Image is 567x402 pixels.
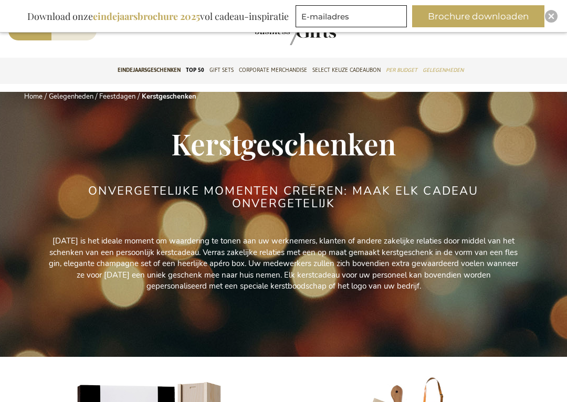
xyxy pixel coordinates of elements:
a: Select Keuze Cadeaubon [312,58,381,84]
a: Eindejaarsgeschenken [118,58,181,84]
span: Eindejaarsgeschenken [118,65,181,76]
a: Home [24,92,43,101]
span: Per Budget [386,65,417,76]
p: [DATE] is het ideale moment om waardering te tonen aan uw werknemers, klanten of andere zakelijke... [47,236,520,292]
h2: ONVERGETELIJKE MOMENTEN CREËREN: MAAK ELK CADEAU ONVERGETELIJK [87,185,480,210]
form: marketing offers and promotions [296,5,410,30]
span: Gift Sets [209,65,234,76]
img: Close [548,13,554,19]
b: eindejaarsbrochure 2025 [93,10,200,23]
button: Brochure downloaden [412,5,544,27]
a: Feestdagen [99,92,135,101]
span: Kerstgeschenken [171,124,396,163]
a: Per Budget [386,58,417,84]
span: Corporate Merchandise [239,65,307,76]
strong: Kerstgeschenken [142,92,196,101]
a: Gelegenheden [423,58,464,84]
div: Download onze vol cadeau-inspiratie [23,5,293,27]
input: E-mailadres [296,5,407,27]
div: Close [545,10,558,23]
span: Select Keuze Cadeaubon [312,65,381,76]
a: Gift Sets [209,58,234,84]
a: Gelegenheden [49,92,93,101]
span: Gelegenheden [423,65,464,76]
a: Corporate Merchandise [239,58,307,84]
